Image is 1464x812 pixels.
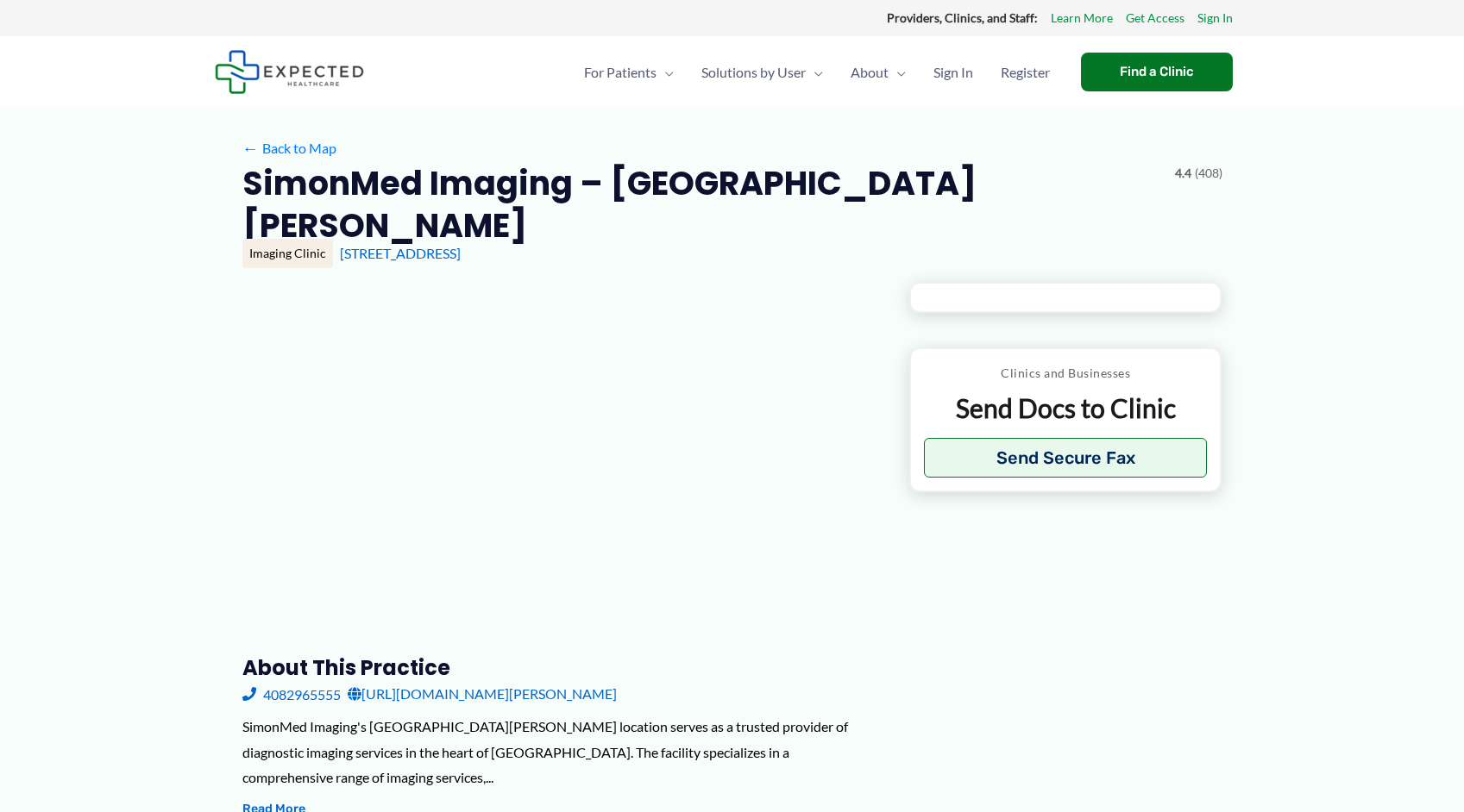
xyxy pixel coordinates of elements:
span: (408) [1195,162,1222,184]
h2: SimonMed Imaging – [GEOGRAPHIC_DATA][PERSON_NAME] [242,162,1161,247]
span: For Patients [584,42,657,103]
a: Get Access [1126,7,1184,29]
a: ←Back to Map [242,135,336,161]
span: About [851,42,889,103]
span: Solutions by User [701,42,806,103]
strong: Providers, Clinics, and Staff: [887,10,1038,25]
a: Sign In [1197,7,1233,29]
a: Solutions by UserMenu Toggle [688,42,837,103]
a: Sign In [920,42,987,103]
nav: Primary Site Navigation [570,42,1064,103]
p: Send Docs to Clinic [924,391,1208,425]
p: Clinics and Businesses [924,362,1208,384]
a: AboutMenu Toggle [837,42,920,103]
span: 4.4 [1175,162,1191,184]
img: Expected Healthcare Logo - side, dark font, small [215,50,364,94]
span: Menu Toggle [889,42,906,103]
div: SimonMed Imaging's [GEOGRAPHIC_DATA][PERSON_NAME] location serves as a trusted provider of diagno... [242,714,882,790]
a: For PatientsMenu Toggle [570,42,688,103]
a: [URL][DOMAIN_NAME][PERSON_NAME] [348,681,617,707]
button: Send Secure Fax [924,438,1208,478]
a: Learn More [1051,7,1113,29]
div: Imaging Clinic [242,239,333,268]
span: ← [242,140,259,156]
span: Menu Toggle [657,42,674,103]
span: Register [1001,42,1050,103]
a: Register [987,42,1064,103]
span: Menu Toggle [806,42,823,103]
a: 4082965555 [242,681,341,707]
span: Sign In [933,42,973,103]
a: [STREET_ADDRESS] [340,245,461,261]
a: Find a Clinic [1081,53,1233,91]
h3: About this practice [242,654,882,681]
